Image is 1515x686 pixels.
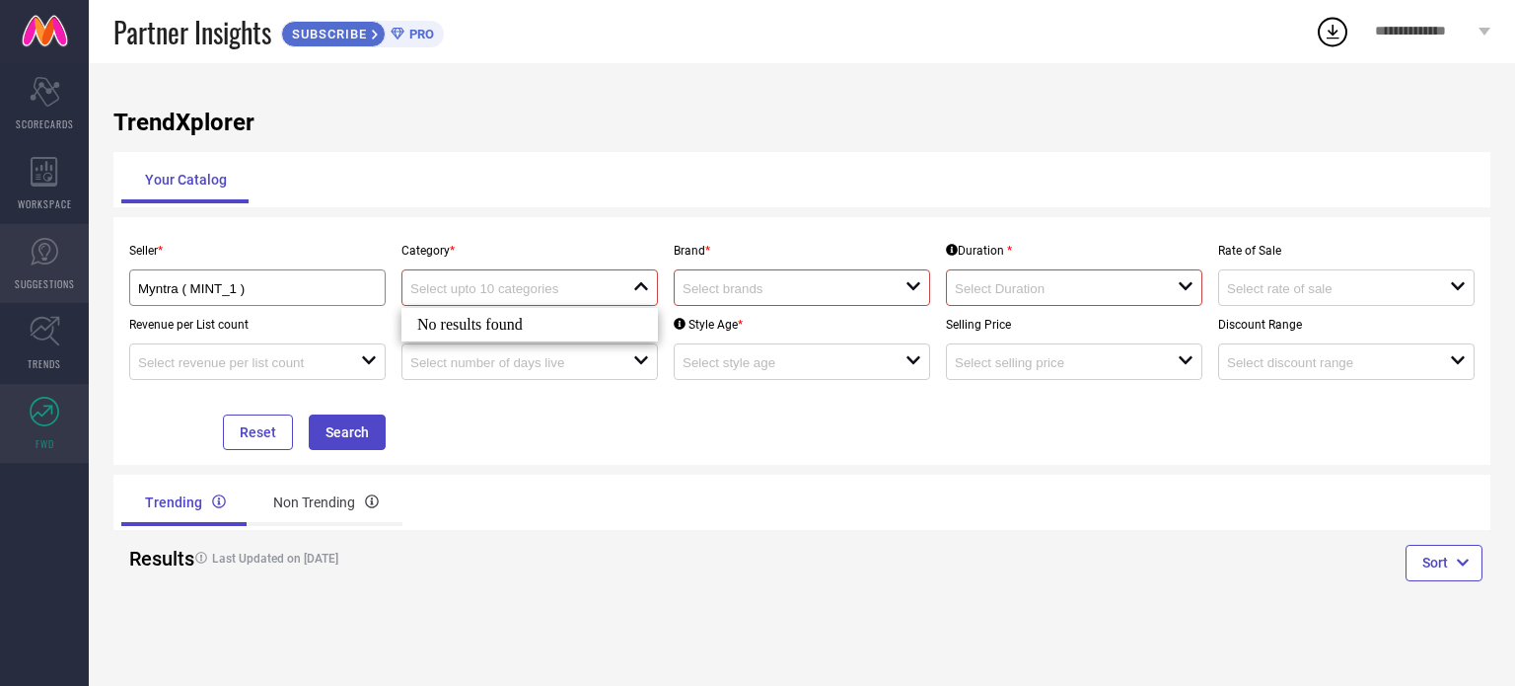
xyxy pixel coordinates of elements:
[250,479,402,526] div: Non Trending
[28,356,61,371] span: TRENDS
[129,244,386,258] p: Seller
[410,355,611,370] input: Select number of days live
[674,244,930,258] p: Brand
[401,308,658,342] div: No results found
[1406,545,1482,580] button: Sort
[138,281,353,296] input: Select seller
[129,318,386,332] p: Revenue per List count
[138,278,377,297] div: Myntra ( MINT_1 )
[683,355,883,370] input: Select style age
[401,244,658,258] p: Category
[18,196,72,211] span: WORKSPACE
[36,436,54,451] span: FWD
[1227,281,1427,296] input: Select rate of sale
[282,27,372,41] span: SUBSCRIBE
[121,479,250,526] div: Trending
[674,318,743,332] div: Style Age
[113,12,271,52] span: Partner Insights
[16,116,74,131] span: SCORECARDS
[946,318,1202,332] p: Selling Price
[138,355,338,370] input: Select revenue per list count
[185,552,730,566] h4: Last Updated on [DATE]
[1218,318,1475,332] p: Discount Range
[1315,14,1350,49] div: Open download list
[129,547,170,571] h2: Results
[404,27,434,41] span: PRO
[121,156,251,203] div: Your Catalog
[309,415,386,450] button: Search
[955,355,1155,370] input: Select selling price
[683,281,883,296] input: Select brands
[1218,244,1475,258] p: Rate of Sale
[15,276,75,291] span: SUGGESTIONS
[281,16,444,47] a: SUBSCRIBEPRO
[223,415,293,450] button: Reset
[955,281,1155,296] input: Select Duration
[113,109,1490,136] h1: TrendXplorer
[410,281,611,296] input: Select upto 10 categories
[1227,355,1427,370] input: Select discount range
[946,244,1012,258] div: Duration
